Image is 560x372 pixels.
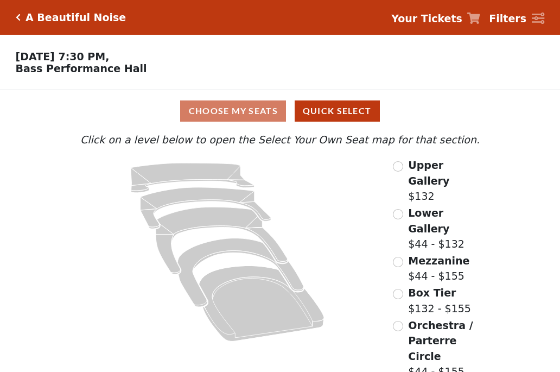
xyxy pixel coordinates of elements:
[489,12,526,24] strong: Filters
[16,14,21,21] a: Click here to go back to filters
[408,285,471,316] label: $132 - $155
[408,255,469,267] span: Mezzanine
[408,287,456,299] span: Box Tier
[26,11,126,24] h5: A Beautiful Noise
[131,163,254,193] path: Upper Gallery - Seats Available: 155
[408,205,482,252] label: $44 - $132
[408,157,482,204] label: $132
[391,11,480,27] a: Your Tickets
[408,253,469,284] label: $44 - $155
[408,319,473,362] span: Orchestra / Parterre Circle
[408,159,449,187] span: Upper Gallery
[408,207,449,235] span: Lower Gallery
[391,12,462,24] strong: Your Tickets
[489,11,544,27] a: Filters
[199,266,324,342] path: Orchestra / Parterre Circle - Seats Available: 30
[141,187,271,229] path: Lower Gallery - Seats Available: 123
[295,100,380,122] button: Quick Select
[78,132,482,148] p: Click on a level below to open the Select Your Own Seat map for that section.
